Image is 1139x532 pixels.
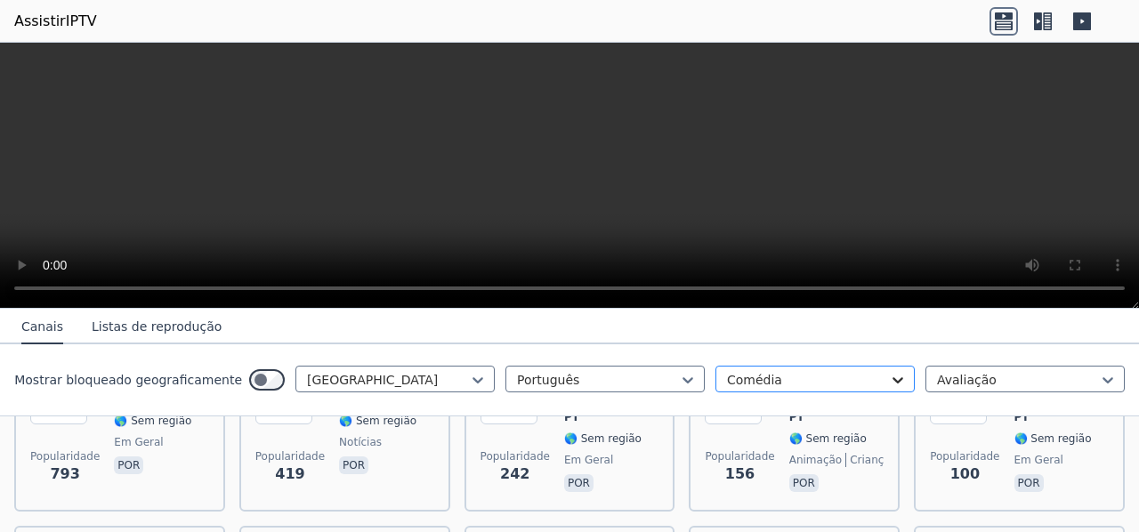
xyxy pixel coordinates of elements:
font: 793 [50,465,79,482]
font: em geral [114,436,163,448]
font: PT [564,411,579,423]
font: animação [789,454,842,466]
font: Listas de reprodução [92,319,222,334]
font: PT [789,411,804,423]
button: Canais [21,310,63,344]
a: AssistirIPTV [14,11,97,32]
font: PT [1014,411,1030,423]
font: em geral [564,454,613,466]
font: em geral [1014,454,1063,466]
font: 156 [725,465,755,482]
font: por [1018,477,1040,489]
font: notícias [339,436,382,448]
font: 100 [950,465,980,482]
font: por [343,459,365,472]
font: 242 [500,465,529,482]
font: Mostrar bloqueado geograficamente [14,373,242,387]
font: AssistirIPTV [14,12,97,29]
font: 🌎 Sem região [564,432,642,445]
font: Popularidade [255,450,325,463]
font: 419 [275,465,304,482]
font: Canais [21,319,63,334]
font: por [793,477,815,489]
font: Popularidade [930,450,999,463]
font: 🌎 Sem região [339,415,416,427]
font: por [568,477,590,489]
font: Popularidade [705,450,774,463]
font: Popularidade [481,450,550,463]
font: por [117,459,140,472]
button: Listas de reprodução [92,310,222,344]
font: 🌎 Sem região [1014,432,1092,445]
font: 🌎 Sem região [114,415,191,427]
font: Popularidade [30,450,100,463]
font: 🌎 Sem região [789,432,867,445]
font: crianças [850,454,896,466]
